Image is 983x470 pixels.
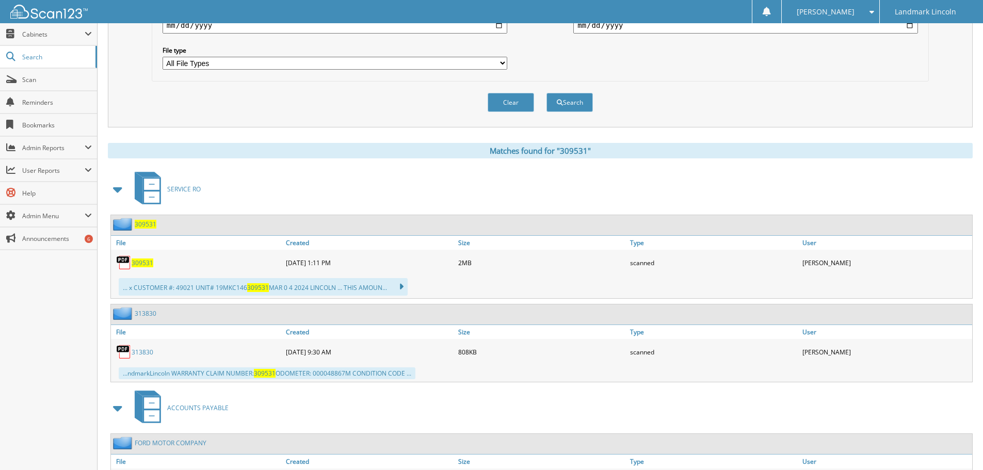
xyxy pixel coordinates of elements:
img: scan123-logo-white.svg [10,5,88,19]
iframe: Chat Widget [931,420,983,470]
img: folder2.png [113,307,135,320]
input: start [163,17,507,34]
a: 313830 [135,309,156,318]
img: folder2.png [113,218,135,231]
a: 309531 [135,220,156,229]
a: Type [627,325,800,339]
a: Created [283,236,456,250]
div: [DATE] 9:30 AM [283,342,456,362]
a: User [800,455,972,468]
a: Created [283,325,456,339]
span: Admin Reports [22,143,85,152]
a: 309531 [132,258,153,267]
span: Admin Menu [22,212,85,220]
img: folder2.png [113,436,135,449]
span: ACCOUNTS PAYABLE [167,403,229,412]
a: File [111,325,283,339]
div: scanned [627,342,800,362]
a: User [800,325,972,339]
div: ...ndmarkLincoln WARRANTY CLAIM NUMBER: ODOMETER: 000048867M CONDITION CODE ... [119,367,415,379]
a: FORD MOTOR COMPANY [135,439,206,447]
button: Clear [488,93,534,112]
div: 2MB [456,252,628,273]
a: Created [283,455,456,468]
span: 309531 [254,369,276,378]
div: [DATE] 1:11 PM [283,252,456,273]
button: Search [546,93,593,112]
span: [PERSON_NAME] [797,9,855,15]
a: File [111,455,283,468]
span: Bookmarks [22,121,92,129]
a: ACCOUNTS PAYABLE [128,387,229,428]
img: PDF.png [116,255,132,270]
a: Size [456,325,628,339]
a: Size [456,236,628,250]
a: SERVICE RO [128,169,201,209]
a: Type [627,455,800,468]
span: Search [22,53,90,61]
label: File type [163,46,507,55]
span: Help [22,189,92,198]
div: [PERSON_NAME] [800,252,972,273]
div: 808KB [456,342,628,362]
div: ... x CUSTOMER #: 49021 UNIT# 19MKC146 MAR 0 4 2024 LINCOLN ... THIS AMOUN... [119,278,408,296]
span: 309531 [247,283,269,292]
img: PDF.png [116,344,132,360]
div: scanned [627,252,800,273]
span: Reminders [22,98,92,107]
a: 313830 [132,348,153,356]
span: Landmark Lincoln [895,9,956,15]
div: 6 [85,235,93,243]
a: User [800,236,972,250]
span: Announcements [22,234,92,243]
span: Cabinets [22,30,85,39]
a: File [111,236,283,250]
div: Matches found for "309531" [108,143,973,158]
span: Scan [22,75,92,84]
span: User Reports [22,166,85,175]
a: Size [456,455,628,468]
input: end [573,17,918,34]
div: [PERSON_NAME] [800,342,972,362]
a: Type [627,236,800,250]
span: SERVICE RO [167,185,201,193]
